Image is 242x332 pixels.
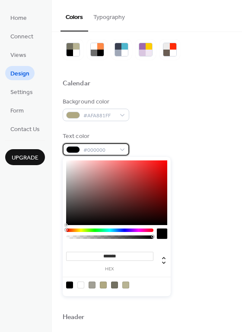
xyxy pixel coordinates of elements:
a: Form [5,103,29,117]
span: Form [10,106,24,116]
span: #000000 [83,146,115,155]
span: Upgrade [12,153,38,163]
span: Home [10,14,27,23]
div: rgb(255, 255, 255) [77,282,84,288]
div: Background color [63,97,127,106]
a: Home [5,10,32,25]
span: Design [10,69,29,78]
span: Connect [10,32,33,41]
span: Views [10,51,26,60]
div: Header [63,313,85,322]
div: Calendar [63,79,90,88]
div: rgb(184, 180, 147) [122,282,129,288]
label: hex [66,267,153,272]
button: Upgrade [5,149,45,165]
a: Connect [5,29,38,43]
a: Views [5,47,32,62]
a: Design [5,66,35,80]
a: Settings [5,85,38,99]
span: Settings [10,88,33,97]
div: rgb(115, 113, 97) [111,282,118,288]
div: Text color [63,132,127,141]
a: Contact Us [5,122,45,136]
div: rgb(162, 160, 149) [89,282,96,288]
span: Contact Us [10,125,40,134]
div: rgb(0, 0, 0) [66,282,73,288]
div: rgb(175, 168, 129) [100,282,107,288]
span: #AFA881FF [83,111,115,120]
